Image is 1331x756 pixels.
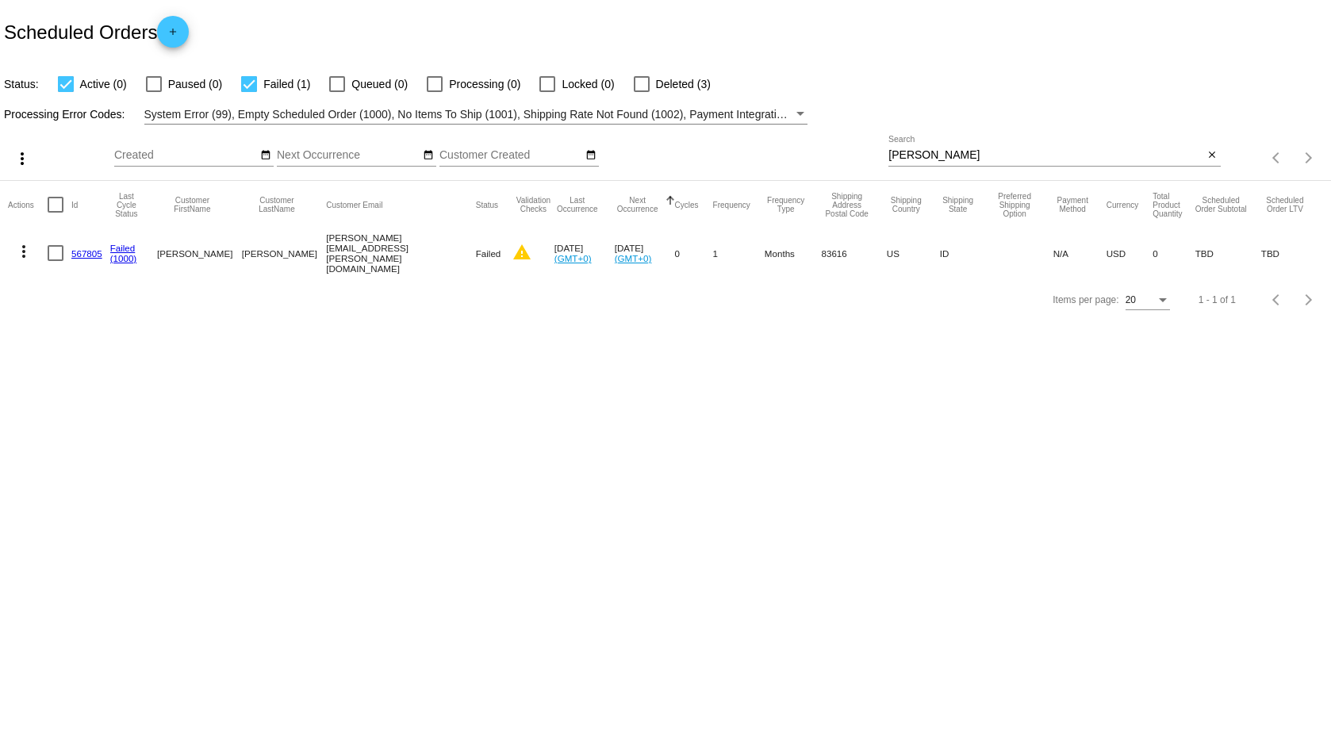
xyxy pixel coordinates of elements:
button: Clear [1204,148,1221,164]
button: Next page [1293,142,1325,174]
button: Change sorting for Frequency [713,200,750,209]
mat-cell: [DATE] [554,228,615,278]
mat-select: Filter by Processing Error Codes [144,105,808,125]
button: Change sorting for ShippingCountry [887,196,926,213]
mat-cell: Months [765,228,822,278]
span: Failed [476,248,501,259]
button: Change sorting for LifetimeValue [1261,196,1309,213]
mat-icon: close [1206,149,1218,162]
mat-cell: [PERSON_NAME][EMAIL_ADDRESS][PERSON_NAME][DOMAIN_NAME] [326,228,476,278]
mat-icon: warning [512,243,531,262]
span: Paused (0) [168,75,222,94]
button: Previous page [1261,284,1293,316]
span: Active (0) [80,75,127,94]
mat-cell: TBD [1261,228,1323,278]
button: Change sorting for PaymentMethod.Type [1053,196,1092,213]
mat-header-cell: Total Product Quantity [1153,181,1195,228]
span: Deleted (3) [656,75,711,94]
div: 1 - 1 of 1 [1199,294,1236,305]
a: Failed [110,243,136,253]
button: Change sorting for Cycles [675,200,699,209]
a: 567805 [71,248,102,259]
mat-cell: 0 [1153,228,1195,278]
button: Change sorting for Id [71,200,78,209]
mat-cell: ID [940,228,991,278]
button: Next page [1293,284,1325,316]
button: Change sorting for ShippingState [940,196,976,213]
button: Change sorting for FrequencyType [765,196,807,213]
mat-cell: N/A [1053,228,1107,278]
input: Search [888,149,1203,162]
mat-cell: USD [1107,228,1153,278]
span: Locked (0) [562,75,614,94]
span: Processing Error Codes: [4,108,125,121]
button: Change sorting for Status [476,200,498,209]
button: Previous page [1261,142,1293,174]
button: Change sorting for LastProcessingCycleId [110,192,143,218]
button: Change sorting for LastOccurrenceUtc [554,196,600,213]
h2: Scheduled Orders [4,16,189,48]
button: Change sorting for Subtotal [1195,196,1247,213]
span: Failed (1) [263,75,310,94]
a: (GMT+0) [554,253,592,263]
mat-cell: US [887,228,940,278]
mat-cell: 83616 [822,228,887,278]
a: (1000) [110,253,137,263]
mat-header-cell: Validation Checks [512,181,554,228]
input: Created [114,149,257,162]
mat-icon: date_range [423,149,434,162]
button: Change sorting for NextOccurrenceUtc [615,196,661,213]
mat-icon: more_vert [14,242,33,261]
mat-cell: TBD [1195,228,1261,278]
input: Customer Created [439,149,582,162]
button: Change sorting for PreferredShippingOption [991,192,1039,218]
mat-icon: date_range [585,149,596,162]
span: 20 [1126,294,1136,305]
a: (GMT+0) [615,253,652,263]
div: Items per page: [1053,294,1118,305]
mat-cell: [PERSON_NAME] [242,228,327,278]
mat-icon: add [163,26,182,45]
mat-cell: 0 [675,228,713,278]
mat-cell: 1 [713,228,765,278]
mat-select: Items per page: [1126,295,1170,306]
button: Change sorting for CustomerLastName [242,196,313,213]
button: Change sorting for CurrencyIso [1107,200,1139,209]
button: Change sorting for CustomerEmail [326,200,382,209]
input: Next Occurrence [277,149,420,162]
mat-header-cell: Actions [8,181,48,228]
span: Queued (0) [351,75,408,94]
mat-icon: date_range [260,149,271,162]
span: Processing (0) [449,75,520,94]
mat-cell: [PERSON_NAME] [157,228,242,278]
button: Change sorting for ShippingPostcode [822,192,873,218]
mat-icon: more_vert [13,149,32,168]
mat-cell: [DATE] [615,228,675,278]
span: Status: [4,78,39,90]
button: Change sorting for CustomerFirstName [157,196,228,213]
